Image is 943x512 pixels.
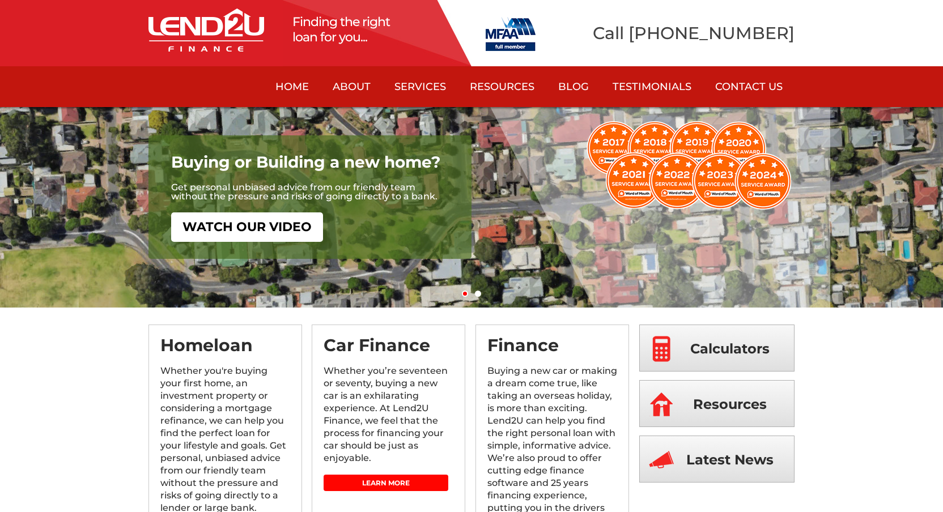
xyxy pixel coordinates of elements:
[601,66,703,107] a: Testimonials
[171,212,323,242] a: WATCH OUR VIDEO
[690,325,770,372] span: Calculators
[324,336,453,365] h3: Car Finance
[171,152,449,183] h3: Buying or Building a new home?
[321,66,383,107] a: About
[703,66,795,107] a: Contact Us
[324,475,448,491] a: Learn More
[171,183,449,201] p: Get personal unbiased advice from our friendly team without the pressure and risks of going direc...
[587,121,791,210] img: WOM2024.png
[487,336,617,365] h3: Finance
[160,336,290,365] h3: Homeloan
[264,66,321,107] a: Home
[639,325,795,372] a: Calculators
[686,436,774,483] span: Latest News
[546,66,601,107] a: Blog
[693,381,767,428] span: Resources
[324,365,453,475] p: Whether you’re seventeen or seventy, buying a new car is an exhilarating experience. At Lend2U Fi...
[458,66,546,107] a: Resources
[383,66,458,107] a: Services
[639,436,795,483] a: Latest News
[475,291,481,297] a: 2
[639,380,795,427] a: Resources
[462,291,468,297] a: 1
